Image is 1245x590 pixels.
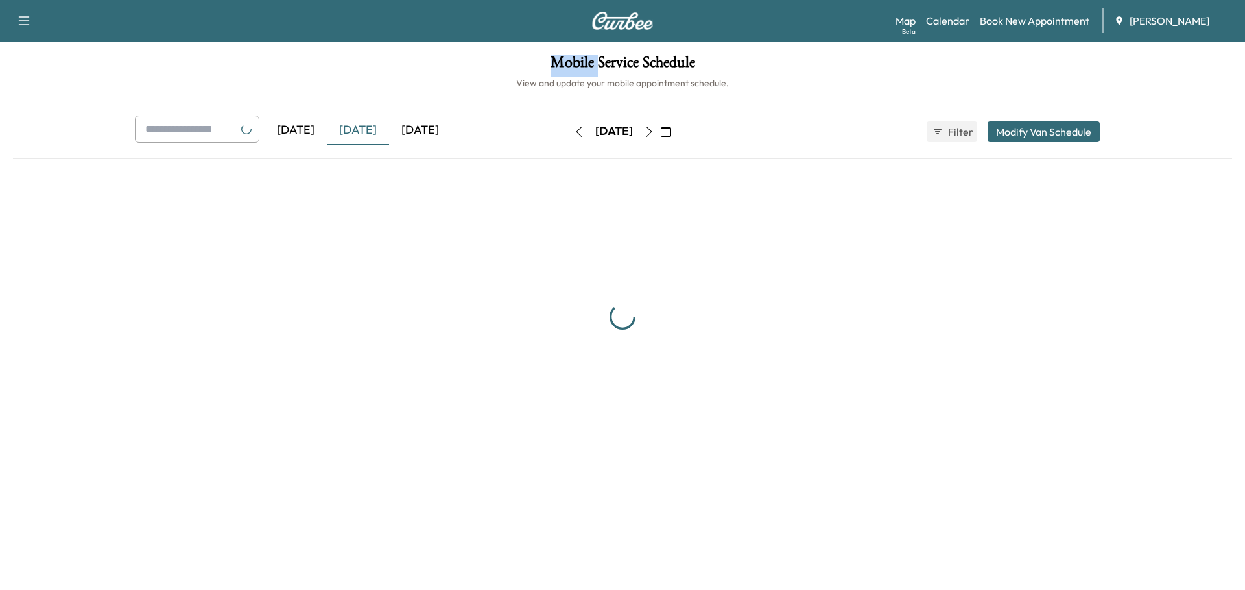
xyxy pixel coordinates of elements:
[591,12,654,30] img: Curbee Logo
[389,116,451,145] div: [DATE]
[902,27,916,36] div: Beta
[988,121,1100,142] button: Modify Van Schedule
[13,77,1232,90] h6: View and update your mobile appointment schedule.
[895,13,916,29] a: MapBeta
[948,124,971,140] span: Filter
[13,55,1232,77] h1: Mobile Service Schedule
[265,116,327,145] div: [DATE]
[927,121,977,142] button: Filter
[980,13,1089,29] a: Book New Appointment
[327,116,389,145] div: [DATE]
[1130,13,1209,29] span: [PERSON_NAME]
[926,13,969,29] a: Calendar
[595,123,633,140] div: [DATE]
